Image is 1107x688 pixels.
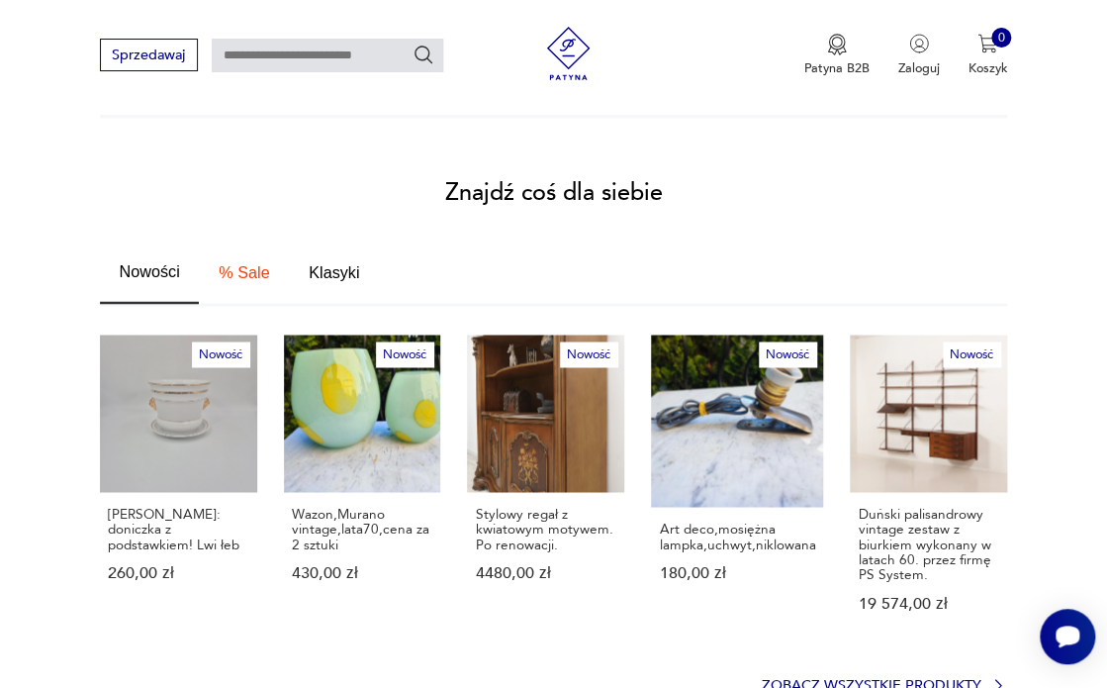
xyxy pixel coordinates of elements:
[659,565,815,580] p: 180,00 zł
[120,263,180,279] span: Nowości
[292,565,433,580] p: 430,00 zł
[219,264,269,280] span: % Sale
[850,335,1007,646] a: NowośćDuński palisandrowy vintage zestaw z biurkiem wykonany w latach 60. przez firmę PS System.D...
[292,506,433,551] p: Wazon,Murano vintage,lata70,cena za 2 sztuki
[804,34,870,77] button: Patyna B2B
[100,50,198,62] a: Sprzedawaj
[909,34,929,53] img: Ikonka użytkownika
[827,34,847,55] img: Ikona medalu
[898,59,940,77] p: Zaloguj
[100,335,257,646] a: NowośćSeltmann Weiden: doniczka z podstawkiem! Lwi łeb[PERSON_NAME]: doniczka z podstawkiem! Lwi ...
[651,335,823,646] a: NowośćArt deco,mosiężna lampka,uchwyt,niklowanaArt deco,mosiężna lampka,uchwyt,niklowana180,00 zł
[859,506,1000,581] p: Duński palisandrowy vintage zestaw z biurkiem wykonany w latach 60. przez firmę PS System.
[804,34,870,77] a: Ikona medaluPatyna B2B
[309,264,359,280] span: Klasyki
[413,44,434,65] button: Szukaj
[100,39,198,71] button: Sprzedawaj
[467,335,624,646] a: NowośćStylowy regał z kwiatowym motywem. Po renowacji.Stylowy regał z kwiatowym motywem. Po renow...
[284,335,441,646] a: NowośćWazon,Murano vintage,lata70,cena za 2 sztukiWazon,Murano vintage,lata70,cena za 2 sztuki430...
[659,521,815,551] p: Art deco,mosiężna lampka,uchwyt,niklowana
[476,506,617,551] p: Stylowy regał z kwiatowym motywem. Po renowacji.
[991,28,1011,48] div: 0
[859,596,1000,611] p: 19 574,00 zł
[968,34,1007,77] button: 0Koszyk
[968,59,1007,77] p: Koszyk
[535,27,601,80] img: Patyna - sklep z meblami i dekoracjami vintage
[108,506,249,551] p: [PERSON_NAME]: doniczka z podstawkiem! Lwi łeb
[476,565,617,580] p: 4480,00 zł
[1040,609,1095,664] iframe: Smartsupp widget button
[977,34,997,53] img: Ikona koszyka
[898,34,940,77] button: Zaloguj
[445,183,663,205] h2: Znajdź coś dla siebie
[108,565,249,580] p: 260,00 zł
[804,59,870,77] p: Patyna B2B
